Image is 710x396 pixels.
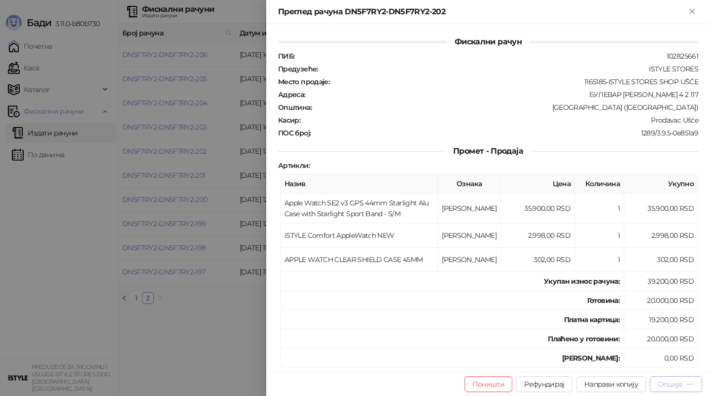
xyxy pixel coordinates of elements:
td: 302,00 RSD [501,248,575,272]
div: 102825661 [295,52,699,61]
td: 35.900,00 RSD [624,194,698,224]
td: 19.200,00 RSD [624,310,698,330]
th: Укупно [624,174,698,194]
th: Количина [575,174,624,194]
span: Направи копију [584,380,638,389]
strong: Укупан износ рачуна : [544,277,620,286]
td: 1 [575,248,624,272]
th: Назив [281,174,438,194]
strong: ПОС број : [278,129,311,137]
td: [PERSON_NAME] [438,194,501,224]
button: Close [686,6,698,18]
td: Apple Watch SE2 v3 GPS 44mm Starlight Alu Case with Starlight Sport Band - S/M [281,194,438,224]
button: Направи копију [576,376,646,392]
div: [GEOGRAPHIC_DATA] ([GEOGRAPHIC_DATA]) [313,103,699,112]
span: Промет - Продаја [445,146,531,156]
strong: [PERSON_NAME]: [562,354,620,363]
th: Ознака [438,174,501,194]
td: [PERSON_NAME] [438,224,501,248]
strong: Касир : [278,116,300,125]
td: 20.000,00 RSD [624,291,698,310]
div: 1289/3.9.5-0e851a9 [312,129,699,137]
div: Преглед рачуна DN5F7RY2-DN5F7RY2-202 [278,6,686,18]
td: iSTYLE Comfort AppleWatch NEW [281,224,438,248]
strong: Готовина : [587,296,620,305]
div: Опције [658,380,682,389]
strong: ПИБ : [278,52,294,61]
td: 20.000,00 RSD [624,330,698,349]
strong: Платна картица : [564,315,620,324]
strong: Општина : [278,103,312,112]
div: Prodavac Ušće [301,116,699,125]
td: 35.900,00 RSD [501,194,575,224]
td: 39.200,00 RSD [624,272,698,291]
td: 302,00 RSD [624,248,698,272]
span: Фискални рачун [447,37,530,46]
td: 1 [575,194,624,224]
div: БУЛЕВАР [PERSON_NAME] 4 2 117 [306,90,699,99]
div: 1165185-ISTYLE STORES SHOP UŠĆE [330,77,699,86]
td: 0,00 RSD [624,349,698,368]
td: 2.998,00 RSD [501,224,575,248]
button: Рефундирај [516,376,572,392]
strong: Место продаје : [278,77,329,86]
strong: Плаћено у готовини: [548,334,620,343]
strong: Адреса : [278,90,305,99]
button: Поништи [464,376,513,392]
div: ISTYLE STORES [319,65,699,73]
td: APPLE WATCH CLEAR SHIELD CASE 45MM [281,248,438,272]
td: 1 [575,224,624,248]
td: [PERSON_NAME] [438,248,501,272]
strong: Артикли : [278,161,310,170]
th: Цена [501,174,575,194]
strong: Предузеће : [278,65,318,73]
td: 2.998,00 RSD [624,224,698,248]
button: Опције [650,376,702,392]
